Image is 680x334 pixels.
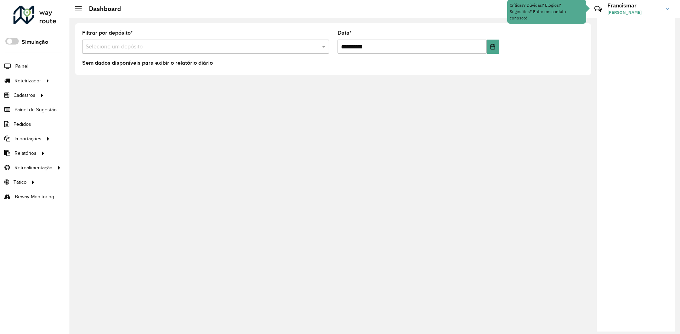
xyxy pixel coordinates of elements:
[82,5,121,13] h2: Dashboard
[607,2,661,9] h3: Francismar
[15,164,52,171] span: Retroalimentação
[15,106,57,113] span: Painel de Sugestão
[82,29,133,37] label: Filtrar por depósito
[82,59,213,67] label: Sem dados disponíveis para exibir o relatório diário
[13,178,27,186] span: Tático
[15,193,54,200] span: Beway Monitoring
[590,1,606,17] a: Contato Rápido
[13,121,31,128] span: Pedidos
[15,77,41,84] span: Roteirizador
[13,92,35,99] span: Cadastros
[338,29,352,37] label: Data
[22,38,48,46] label: Simulação
[15,150,36,157] span: Relatórios
[607,9,661,16] span: [PERSON_NAME]
[15,135,41,142] span: Importações
[15,63,28,70] span: Painel
[487,40,499,54] button: Choose Date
